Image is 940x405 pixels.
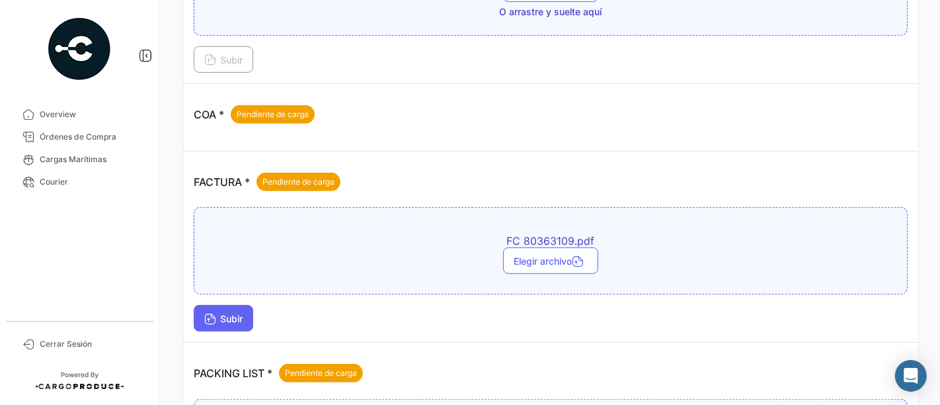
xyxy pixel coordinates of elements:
[40,338,143,350] span: Cerrar Sesión
[194,46,253,73] button: Subir
[319,234,782,247] span: FC 80363109.pdf
[40,154,143,165] span: Cargas Marítimas
[194,364,363,382] p: PACKING LIST *
[40,109,143,120] span: Overview
[194,173,340,191] p: FACTURA *
[11,148,148,171] a: Cargas Marítimas
[500,5,602,19] span: O arrastre y suelte aquí
[514,255,588,267] span: Elegir archivo
[503,247,598,274] button: Elegir archivo
[262,176,334,188] span: Pendiente de carga
[204,313,243,324] span: Subir
[46,16,112,82] img: powered-by.png
[40,176,143,188] span: Courier
[194,105,315,124] p: COA *
[11,126,148,148] a: Órdenes de Compra
[204,54,243,66] span: Subir
[11,171,148,193] a: Courier
[895,360,927,392] div: Abrir Intercom Messenger
[237,109,309,120] span: Pendiente de carga
[11,103,148,126] a: Overview
[40,131,143,143] span: Órdenes de Compra
[285,367,357,379] span: Pendiente de carga
[194,305,253,332] button: Subir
